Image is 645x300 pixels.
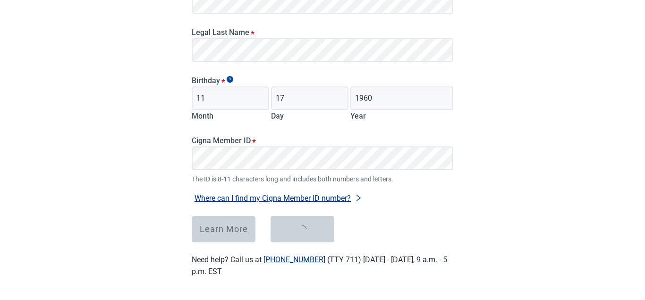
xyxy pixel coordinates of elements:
span: loading [298,225,307,233]
input: Birth month [192,86,269,110]
label: Legal Last Name [192,28,453,37]
label: Year [350,111,366,120]
label: Month [192,111,213,120]
label: Day [271,111,284,120]
input: Birth day [271,86,348,110]
input: Birth year [350,86,453,110]
label: Cigna Member ID [192,136,453,145]
button: Where can I find my Cigna Member ID number? [192,192,365,205]
button: Learn More [192,216,255,242]
span: right [355,194,362,202]
label: Need help? Call us at (TTY 711) [DATE] - [DATE], 9 a.m. - 5 p.m. EST [192,255,447,276]
span: Show tooltip [227,76,233,83]
span: The ID is 8-11 characters long and includes both numbers and letters. [192,174,453,184]
a: [PHONE_NUMBER] [263,255,325,264]
legend: Birthday [192,76,453,85]
div: Learn More [200,224,248,234]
